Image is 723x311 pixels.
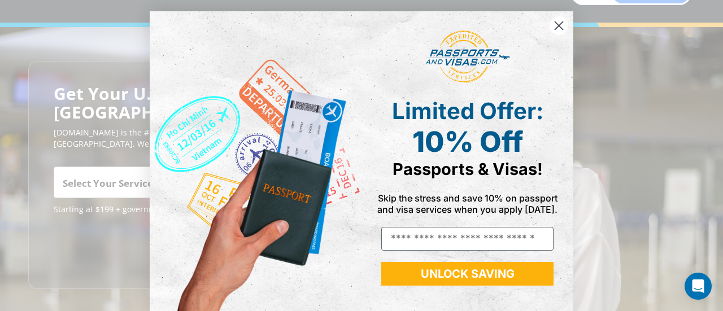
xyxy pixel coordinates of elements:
[412,125,523,159] span: 10% Off
[392,97,543,125] span: Limited Offer:
[381,262,554,286] button: UNLOCK SAVING
[393,159,543,179] span: Passports & Visas!
[549,16,569,36] button: Close dialog
[377,192,558,215] span: Skip the stress and save 10% on passport and visa services when you apply [DATE].
[425,30,510,84] img: passports and visas
[685,273,712,300] div: Open Intercom Messenger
